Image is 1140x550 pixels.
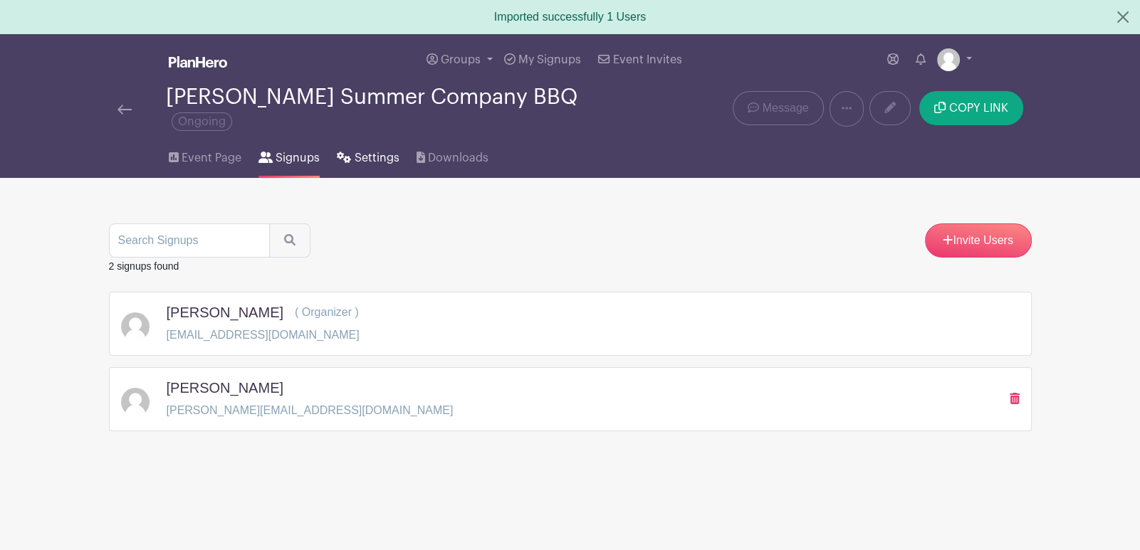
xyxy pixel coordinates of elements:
[121,312,150,341] img: default-ce2991bfa6775e67f084385cd625a349d9dcbb7a52a09fb2fda1e96e2d18dcdb.png
[763,100,809,117] span: Message
[919,91,1023,125] button: COPY LINK
[169,132,241,178] a: Event Page
[121,388,150,416] img: default-ce2991bfa6775e67f084385cd625a349d9dcbb7a52a09fb2fda1e96e2d18dcdb.png
[592,34,687,85] a: Event Invites
[167,402,454,419] p: [PERSON_NAME][EMAIL_ADDRESS][DOMAIN_NAME]
[167,327,360,344] p: [EMAIL_ADDRESS][DOMAIN_NAME]
[613,54,682,65] span: Event Invites
[169,56,227,68] img: logo_white-6c42ec7e38ccf1d336a20a19083b03d10ae64f83f12c07503d8b9e83406b4c7d.svg
[421,34,498,85] a: Groups
[167,304,283,321] h5: [PERSON_NAME]
[182,149,241,166] span: Event Page
[117,105,132,115] img: back-arrow-29a5d9b10d5bd6ae65dc969a981735edf675c4d7a1fe02e03b50dbd4ba3cdb55.svg
[295,306,359,318] span: ( Organizer )
[337,132,399,178] a: Settings
[441,54,481,65] span: Groups
[428,149,488,166] span: Downloads
[949,102,1008,114] span: COPY LINK
[258,132,320,178] a: Signups
[109,223,270,258] input: Search Signups
[109,260,179,272] small: 2 signups found
[498,34,587,85] a: My Signups
[937,48,960,71] img: default-ce2991bfa6775e67f084385cd625a349d9dcbb7a52a09fb2fda1e96e2d18dcdb.png
[518,54,581,65] span: My Signups
[276,149,320,166] span: Signups
[172,112,232,131] span: Ongoing
[925,223,1032,258] a: Invite Users
[166,85,627,132] div: [PERSON_NAME] Summer Company BBQ
[733,91,823,125] a: Message
[167,379,283,396] h5: [PERSON_NAME]
[417,132,488,178] a: Downloads
[355,149,399,166] span: Settings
